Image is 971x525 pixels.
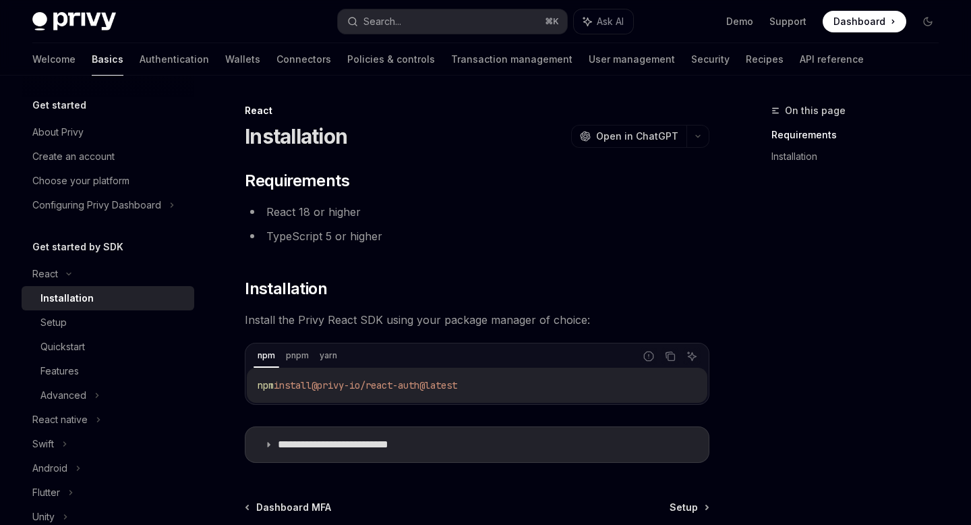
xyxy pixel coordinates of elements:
span: Dashboard MFA [256,501,331,514]
a: Demo [726,15,753,28]
li: TypeScript 5 or higher [245,227,709,246]
span: @privy-io/react-auth@latest [312,379,457,391]
a: Transaction management [451,43,572,76]
a: Connectors [276,43,331,76]
span: Install the Privy React SDK using your package manager of choice: [245,310,709,329]
div: About Privy [32,124,84,140]
span: Installation [245,278,327,300]
div: pnpm [282,348,313,364]
button: Report incorrect code [640,348,657,365]
span: Setup [670,501,698,514]
a: Dashboard MFA [246,501,331,514]
a: Welcome [32,43,76,76]
a: Support [769,15,806,28]
span: npm [258,379,274,391]
a: Basics [92,43,123,76]
a: Create an account [22,144,194,169]
span: Dashboard [833,15,885,28]
div: Advanced [40,387,86,404]
a: Setup [670,501,708,514]
a: Wallets [225,43,260,76]
div: Configuring Privy Dashboard [32,197,161,213]
a: Recipes [746,43,784,76]
span: install [274,379,312,391]
h5: Get started by SDK [32,239,123,255]
a: Setup [22,310,194,335]
a: Policies & controls [347,43,435,76]
div: React [32,266,58,282]
button: Ask AI [683,348,701,365]
div: React native [32,412,88,428]
div: Choose your platform [32,173,129,189]
a: Security [691,43,730,76]
div: Swift [32,436,54,452]
span: Ask AI [597,15,624,28]
div: yarn [316,348,341,364]
a: User management [589,43,675,76]
div: npm [254,348,279,364]
div: Unity [32,509,55,525]
span: Requirements [245,170,349,192]
span: Open in ChatGPT [596,130,678,143]
span: ⌘ K [545,16,559,27]
div: Search... [363,13,401,30]
a: Authentication [140,43,209,76]
button: Toggle dark mode [917,11,939,32]
a: Quickstart [22,335,194,359]
div: Installation [40,290,94,306]
div: Quickstart [40,339,85,355]
div: Android [32,460,67,476]
button: Copy the contents from the code block [661,348,679,365]
a: Dashboard [823,11,906,32]
button: Open in ChatGPT [571,125,686,148]
div: Create an account [32,148,115,165]
a: About Privy [22,120,194,144]
div: Features [40,363,79,379]
h1: Installation [245,124,347,148]
button: Ask AI [574,9,633,34]
div: React [245,104,709,117]
div: Flutter [32,485,60,501]
a: Installation [771,146,949,167]
img: dark logo [32,12,116,31]
a: API reference [800,43,864,76]
a: Requirements [771,124,949,146]
h5: Get started [32,97,86,113]
li: React 18 or higher [245,202,709,221]
span: On this page [785,103,846,119]
a: Choose your platform [22,169,194,193]
div: Setup [40,314,67,331]
a: Features [22,359,194,383]
a: Installation [22,286,194,310]
button: Search...⌘K [338,9,566,34]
